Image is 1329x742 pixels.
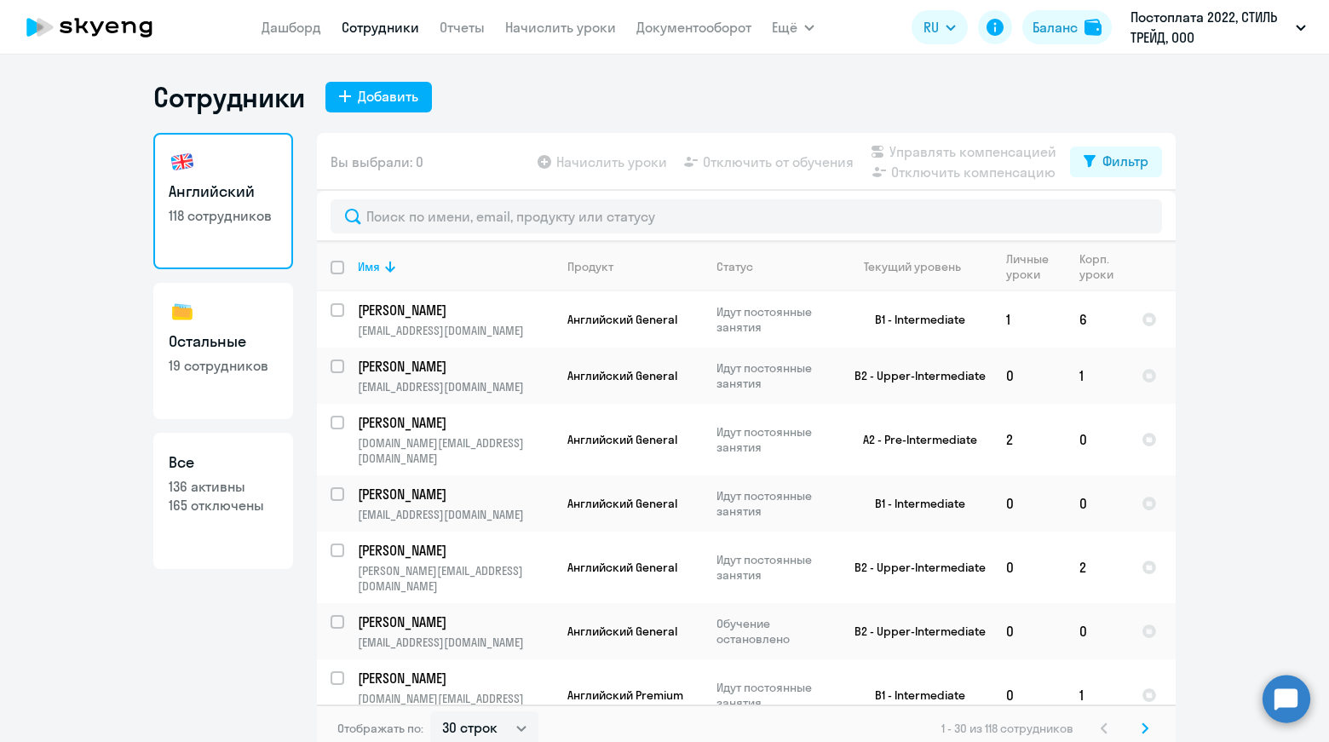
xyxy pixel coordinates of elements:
p: [DOMAIN_NAME][EMAIL_ADDRESS][DOMAIN_NAME] [358,691,553,722]
button: Фильтр [1070,147,1162,177]
a: Дашборд [262,19,321,36]
a: [PERSON_NAME] [358,669,553,687]
div: Личные уроки [1006,251,1065,282]
span: Английский General [567,432,677,447]
span: RU [923,17,939,37]
h3: Все [169,452,278,474]
button: Постоплата 2022, СТИЛЬ ТРЕЙД, ООО [1122,7,1315,48]
span: Английский Premium [567,687,683,703]
a: [PERSON_NAME] [358,301,553,319]
td: 0 [992,659,1066,731]
td: 1 [1066,659,1128,731]
p: [EMAIL_ADDRESS][DOMAIN_NAME] [358,379,553,394]
img: english [169,148,196,175]
div: Добавить [358,86,418,106]
td: 1 [992,291,1066,348]
td: 6 [1066,291,1128,348]
a: [PERSON_NAME] [358,541,553,560]
a: Документооборот [636,19,751,36]
td: A2 - Pre-Intermediate [834,404,992,475]
div: Имя [358,259,380,274]
p: [PERSON_NAME] [358,669,550,687]
span: Английский General [567,624,677,639]
p: [DOMAIN_NAME][EMAIL_ADDRESS][DOMAIN_NAME] [358,435,553,466]
p: [PERSON_NAME][EMAIL_ADDRESS][DOMAIN_NAME] [358,563,553,594]
p: Идут постоянные занятия [716,488,833,519]
p: Идут постоянные занятия [716,552,833,583]
td: 1 [1066,348,1128,404]
p: [EMAIL_ADDRESS][DOMAIN_NAME] [358,323,553,338]
span: Английский General [567,312,677,327]
td: 0 [992,532,1066,603]
p: Идут постоянные занятия [716,360,833,391]
h3: Остальные [169,331,278,353]
p: [PERSON_NAME] [358,541,550,560]
td: B1 - Intermediate [834,659,992,731]
img: balance [1084,19,1102,36]
button: RU [912,10,968,44]
div: Корп. уроки [1079,251,1116,282]
div: Статус [716,259,833,274]
input: Поиск по имени, email, продукту или статусу [331,199,1162,233]
p: [EMAIL_ADDRESS][DOMAIN_NAME] [358,635,553,650]
span: Отображать по: [337,721,423,736]
a: Сотрудники [342,19,419,36]
p: Идут постоянные занятия [716,304,833,335]
div: Корп. уроки [1079,251,1127,282]
p: 118 сотрудников [169,206,278,225]
p: Обучение остановлено [716,616,833,647]
div: Текущий уровень [848,259,992,274]
td: B1 - Intermediate [834,291,992,348]
img: others [169,298,196,325]
td: B1 - Intermediate [834,475,992,532]
p: [PERSON_NAME] [358,357,550,376]
span: Вы выбрали: 0 [331,152,423,172]
span: Английский General [567,496,677,511]
h1: Сотрудники [153,80,305,114]
td: 0 [992,475,1066,532]
td: 0 [1066,475,1128,532]
div: Баланс [1033,17,1078,37]
p: Идут постоянные занятия [716,424,833,455]
a: Английский118 сотрудников [153,133,293,269]
p: Идут постоянные занятия [716,680,833,710]
div: Статус [716,259,753,274]
a: Остальные19 сотрудников [153,283,293,419]
p: [PERSON_NAME] [358,413,550,432]
p: [PERSON_NAME] [358,485,550,503]
a: Все136 активны165 отключены [153,433,293,569]
td: 0 [1066,603,1128,659]
p: 136 активны [169,477,278,496]
a: [PERSON_NAME] [358,485,553,503]
p: 19 сотрудников [169,356,278,375]
p: 165 отключены [169,496,278,515]
span: Английский General [567,560,677,575]
div: Личные уроки [1006,251,1054,282]
button: Добавить [325,82,432,112]
button: Балансbalance [1022,10,1112,44]
h3: Английский [169,181,278,203]
div: Текущий уровень [864,259,961,274]
td: B2 - Upper-Intermediate [834,532,992,603]
span: 1 - 30 из 118 сотрудников [941,721,1073,736]
td: 2 [1066,532,1128,603]
td: 2 [992,404,1066,475]
td: 0 [1066,404,1128,475]
div: Продукт [567,259,613,274]
span: Английский General [567,368,677,383]
td: 0 [992,348,1066,404]
a: [PERSON_NAME] [358,357,553,376]
p: [EMAIL_ADDRESS][DOMAIN_NAME] [358,507,553,522]
p: Постоплата 2022, СТИЛЬ ТРЕЙД, ООО [1131,7,1289,48]
p: [PERSON_NAME] [358,301,550,319]
a: Начислить уроки [505,19,616,36]
td: B2 - Upper-Intermediate [834,603,992,659]
div: Имя [358,259,553,274]
a: [PERSON_NAME] [358,613,553,631]
div: Фильтр [1102,151,1148,171]
button: Ещё [772,10,814,44]
p: [PERSON_NAME] [358,613,550,631]
a: [PERSON_NAME] [358,413,553,432]
a: Отчеты [440,19,485,36]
